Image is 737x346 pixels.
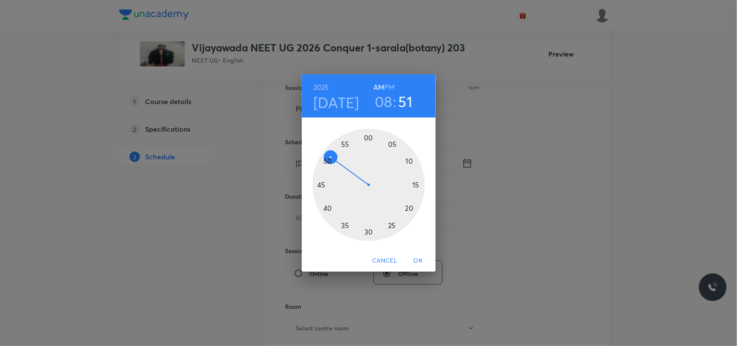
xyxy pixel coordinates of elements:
[369,253,401,269] button: Cancel
[405,253,432,269] button: OK
[373,81,384,93] button: AM
[313,93,359,111] button: [DATE]
[372,255,397,266] span: Cancel
[375,92,392,111] button: 08
[393,92,396,111] h3: :
[408,255,429,266] span: OK
[313,81,329,93] button: 2025
[399,92,413,111] button: 51
[384,81,395,93] button: PM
